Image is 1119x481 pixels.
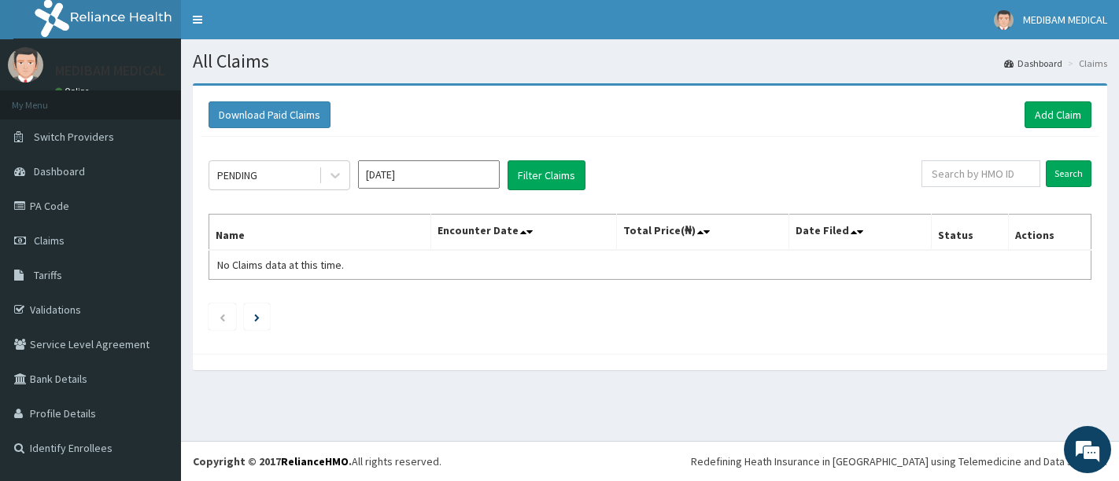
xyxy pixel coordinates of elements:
[193,454,352,468] strong: Copyright © 2017 .
[994,10,1014,30] img: User Image
[921,160,1040,187] input: Search by HMO ID
[254,310,260,324] a: Next page
[34,164,85,178] span: Dashboard
[1008,215,1091,251] th: Actions
[932,215,1009,251] th: Status
[193,51,1107,72] h1: All Claims
[1064,57,1107,70] li: Claims
[34,268,62,282] span: Tariffs
[181,441,1119,481] footer: All rights reserved.
[34,233,65,248] span: Claims
[789,215,932,251] th: Date Filed
[219,310,226,324] a: Previous page
[55,86,93,97] a: Online
[1025,101,1091,128] a: Add Claim
[55,64,165,78] p: MEDIBAM MEDICAL
[1004,57,1062,70] a: Dashboard
[217,258,344,272] span: No Claims data at this time.
[1046,160,1091,187] input: Search
[431,215,617,251] th: Encounter Date
[1023,13,1107,27] span: MEDIBAM MEDICAL
[617,215,789,251] th: Total Price(₦)
[281,454,349,468] a: RelianceHMO
[209,215,431,251] th: Name
[358,160,500,189] input: Select Month and Year
[209,101,331,128] button: Download Paid Claims
[508,160,585,190] button: Filter Claims
[217,167,257,183] div: PENDING
[691,453,1107,469] div: Redefining Heath Insurance in [GEOGRAPHIC_DATA] using Telemedicine and Data Science!
[34,130,114,144] span: Switch Providers
[8,47,43,83] img: User Image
